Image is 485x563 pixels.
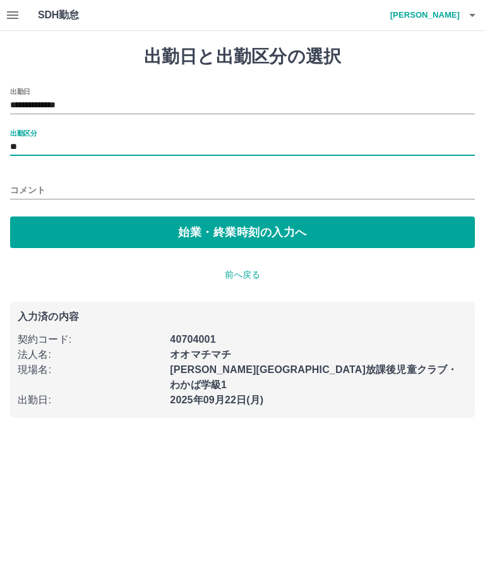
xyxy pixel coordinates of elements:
[18,312,467,322] p: 入力済の内容
[170,349,231,360] b: オオマチマチ
[18,332,162,347] p: 契約コード :
[18,347,162,362] p: 法人名 :
[170,334,215,345] b: 40704001
[170,394,263,405] b: 2025年09月22日(月)
[10,216,475,248] button: 始業・終業時刻の入力へ
[18,393,162,408] p: 出勤日 :
[170,364,457,390] b: [PERSON_NAME][GEOGRAPHIC_DATA]放課後児童クラブ・わかば学級1
[10,86,30,96] label: 出勤日
[10,128,37,138] label: 出勤区分
[10,268,475,281] p: 前へ戻る
[10,46,475,68] h1: 出勤日と出勤区分の選択
[18,362,162,377] p: 現場名 :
